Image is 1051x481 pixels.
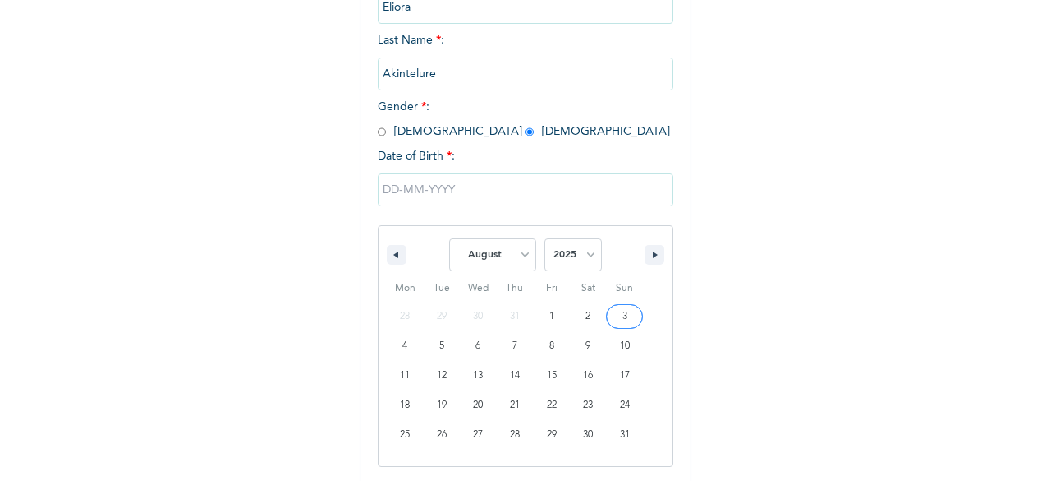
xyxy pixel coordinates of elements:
[400,391,410,420] span: 18
[583,361,593,391] span: 16
[473,361,483,391] span: 13
[387,391,424,420] button: 18
[387,275,424,302] span: Mon
[620,331,630,361] span: 10
[533,331,570,361] button: 8
[424,420,461,450] button: 26
[533,391,570,420] button: 22
[497,391,534,420] button: 21
[547,361,557,391] span: 15
[620,361,630,391] span: 17
[497,275,534,302] span: Thu
[400,420,410,450] span: 25
[424,275,461,302] span: Tue
[460,420,497,450] button: 27
[424,361,461,391] button: 12
[533,361,570,391] button: 15
[402,331,407,361] span: 4
[533,275,570,302] span: Fri
[547,391,557,420] span: 22
[547,420,557,450] span: 29
[549,302,554,331] span: 1
[606,331,643,361] button: 10
[475,331,480,361] span: 6
[606,275,643,302] span: Sun
[378,101,670,137] span: Gender : [DEMOGRAPHIC_DATA] [DEMOGRAPHIC_DATA]
[378,58,673,90] input: Enter your last name
[460,361,497,391] button: 13
[437,391,447,420] span: 19
[585,331,590,361] span: 9
[378,35,673,80] span: Last Name :
[585,302,590,331] span: 2
[437,420,447,450] span: 26
[583,391,593,420] span: 23
[510,420,520,450] span: 28
[387,420,424,450] button: 25
[570,361,607,391] button: 16
[437,361,447,391] span: 12
[570,420,607,450] button: 30
[439,331,444,361] span: 5
[460,331,497,361] button: 6
[512,331,517,361] span: 7
[400,361,410,391] span: 11
[424,391,461,420] button: 19
[497,331,534,361] button: 7
[533,420,570,450] button: 29
[583,420,593,450] span: 30
[570,391,607,420] button: 23
[570,302,607,331] button: 2
[606,361,643,391] button: 17
[378,173,673,206] input: DD-MM-YYYY
[460,391,497,420] button: 20
[497,361,534,391] button: 14
[473,420,483,450] span: 27
[606,302,643,331] button: 3
[606,391,643,420] button: 24
[387,361,424,391] button: 11
[510,361,520,391] span: 14
[533,302,570,331] button: 1
[460,275,497,302] span: Wed
[549,331,554,361] span: 8
[570,331,607,361] button: 9
[510,391,520,420] span: 21
[387,331,424,361] button: 4
[424,331,461,361] button: 5
[620,420,630,450] span: 31
[473,391,483,420] span: 20
[620,391,630,420] span: 24
[606,420,643,450] button: 31
[570,275,607,302] span: Sat
[497,420,534,450] button: 28
[622,302,627,331] span: 3
[378,148,455,165] span: Date of Birth :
